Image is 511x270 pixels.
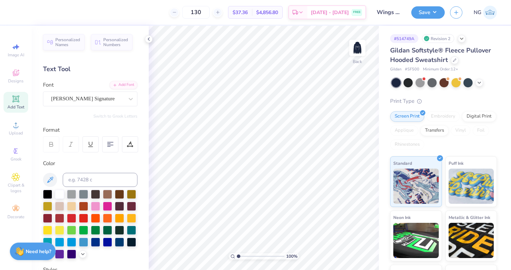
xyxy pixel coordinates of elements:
[483,6,497,19] img: Nola Gabbard
[393,159,412,167] span: Standard
[11,156,21,162] span: Greek
[390,97,497,105] div: Print Type
[473,125,489,136] div: Foil
[8,78,24,84] span: Designs
[233,9,248,16] span: $37.36
[7,104,24,110] span: Add Text
[4,182,28,194] span: Clipart & logos
[474,6,497,19] a: NG
[43,64,137,74] div: Text Tool
[451,125,470,136] div: Vinyl
[390,34,418,43] div: # 514749A
[393,169,439,204] img: Standard
[474,8,481,17] span: NG
[411,6,445,19] button: Save
[182,6,210,19] input: – –
[390,67,401,73] span: Gildan
[462,111,496,122] div: Digital Print
[405,67,419,73] span: # SF500
[371,5,406,19] input: Untitled Design
[350,41,364,55] img: Back
[7,214,24,220] span: Decorate
[422,34,454,43] div: Revision 2
[43,81,54,89] label: Font
[103,37,128,47] span: Personalized Numbers
[353,58,362,65] div: Back
[286,253,297,259] span: 100 %
[390,125,418,136] div: Applique
[449,159,463,167] span: Puff Ink
[393,223,439,258] img: Neon Ink
[63,173,137,187] input: e.g. 7428 c
[393,214,411,221] span: Neon Ink
[390,46,491,64] span: Gildan Softstyle® Fleece Pullover Hooded Sweatshirt
[390,139,424,150] div: Rhinestones
[43,126,138,134] div: Format
[43,159,137,168] div: Color
[423,67,458,73] span: Minimum Order: 12 +
[353,10,361,15] span: FREE
[390,111,424,122] div: Screen Print
[110,81,137,89] div: Add Font
[426,111,460,122] div: Embroidery
[449,214,490,221] span: Metallic & Glitter Ink
[311,9,349,16] span: [DATE] - [DATE]
[55,37,80,47] span: Personalized Names
[256,9,278,16] span: $4,856.80
[26,248,51,255] strong: Need help?
[9,130,23,136] span: Upload
[449,223,494,258] img: Metallic & Glitter Ink
[8,52,24,58] span: Image AI
[420,125,449,136] div: Transfers
[93,113,137,119] button: Switch to Greek Letters
[449,169,494,204] img: Puff Ink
